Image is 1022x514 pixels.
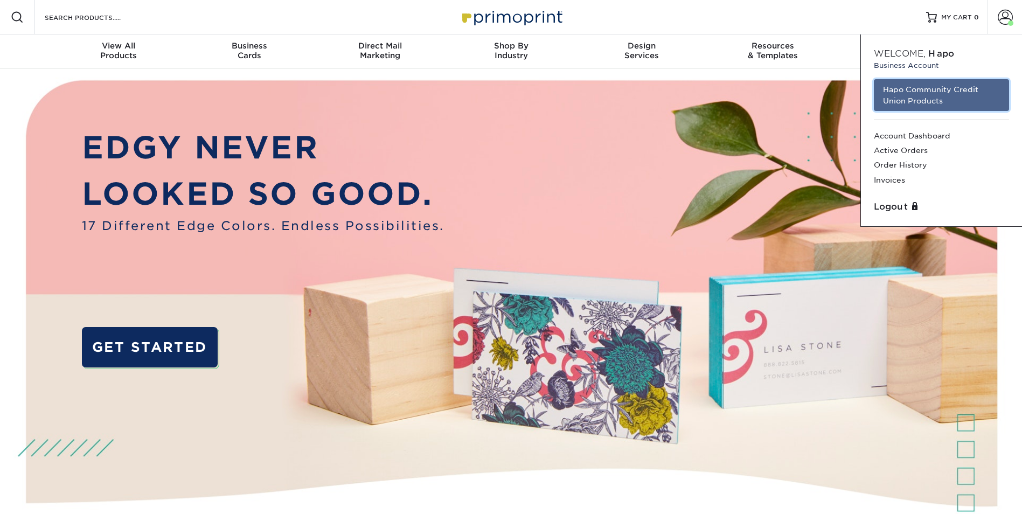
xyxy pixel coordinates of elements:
[874,200,1009,213] a: Logout
[874,60,1009,71] small: Business Account
[82,171,444,217] p: LOOKED SO GOOD.
[974,13,979,21] span: 0
[184,34,315,69] a: BusinessCards
[457,5,565,29] img: Primoprint
[82,124,444,170] p: EDGY NEVER
[576,41,707,51] span: Design
[44,11,149,24] input: SEARCH PRODUCTS.....
[82,217,444,235] span: 17 Different Edge Colors. Endless Possibilities.
[3,481,92,510] iframe: Google Customer Reviews
[707,41,838,51] span: Resources
[838,41,969,51] span: Contact
[446,41,576,51] span: Shop By
[941,13,972,22] span: MY CART
[838,41,969,60] div: & Support
[874,48,926,59] span: Welcome,
[315,34,446,69] a: Direct MailMarketing
[874,143,1009,158] a: Active Orders
[874,173,1009,187] a: Invoices
[82,327,218,367] a: GET STARTED
[874,129,1009,143] a: Account Dashboard
[874,79,1009,111] a: Hapo Community Credit Union Products
[446,41,576,60] div: Industry
[184,41,315,51] span: Business
[707,41,838,60] div: & Templates
[576,34,707,69] a: DesignServices
[874,158,1009,172] a: Order History
[315,41,446,51] span: Direct Mail
[184,41,315,60] div: Cards
[53,41,184,60] div: Products
[53,34,184,69] a: View AllProducts
[707,34,838,69] a: Resources& Templates
[53,41,184,51] span: View All
[928,48,954,59] span: Hapo
[576,41,707,60] div: Services
[446,34,576,69] a: Shop ByIndustry
[315,41,446,60] div: Marketing
[838,34,969,69] a: Contact& Support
